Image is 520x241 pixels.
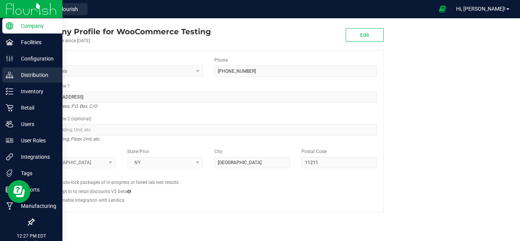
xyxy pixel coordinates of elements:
[434,2,451,16] span: Open Ecommerce Menu
[13,201,59,211] p: Manufacturing
[13,87,59,96] p: Inventory
[360,32,369,38] span: Edit
[13,185,59,194] p: Reports
[33,26,211,37] div: WooCommerce Testing
[6,186,13,193] inline-svg: Reports
[127,148,149,155] label: State/Prov
[214,148,222,155] label: City
[6,38,13,46] inline-svg: Facilities
[40,124,377,136] input: Suite, Building, Unit, etc.
[6,55,13,62] inline-svg: Configuration
[301,157,377,168] input: Postal Code
[40,134,100,144] i: Suite, Building, Floor, Unit, etc.
[60,197,124,204] label: Enable integration with Lendica
[13,103,59,112] p: Retail
[60,179,179,186] label: Auto-lock packages of in-progress or failed lab test results
[6,202,13,210] inline-svg: Manufacturing
[8,180,30,203] iframe: Resource center
[40,115,91,122] label: Address Line 2 (optional)
[214,65,377,77] input: (123) 456-7890
[6,153,13,161] inline-svg: Integrations
[13,21,59,30] p: Company
[33,37,211,44] div: Account active since [DATE]
[6,120,13,128] inline-svg: Users
[456,6,506,12] span: Hi, [PERSON_NAME]!
[6,137,13,144] inline-svg: User Roles
[60,188,131,195] label: Opt in to retail discounts V2 beta
[13,38,59,47] p: Facilities
[3,233,59,239] p: 12:27 PM EDT
[6,22,13,30] inline-svg: Company
[13,54,59,63] p: Configuration
[13,152,59,161] p: Integrations
[6,88,13,95] inline-svg: Inventory
[6,104,13,112] inline-svg: Retail
[301,148,327,155] label: Postal Code
[214,157,290,168] input: City
[13,136,59,145] p: User Roles
[40,174,377,179] h2: Configs
[13,70,59,80] p: Distribution
[6,71,13,79] inline-svg: Distribution
[13,169,59,178] p: Tags
[13,120,59,129] p: Users
[346,28,384,42] button: Edit
[40,102,97,111] i: Street address, P.O. Box, C/O
[40,91,377,103] input: Address
[6,169,13,177] inline-svg: Tags
[214,57,228,64] label: Phone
